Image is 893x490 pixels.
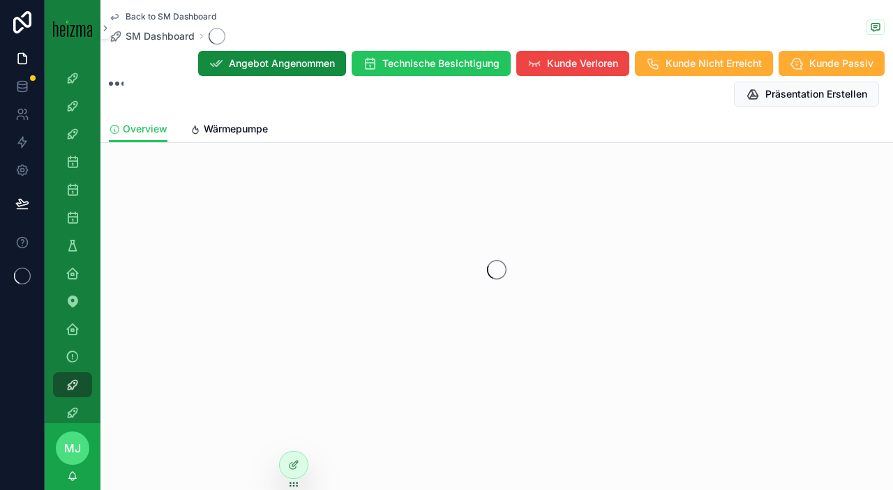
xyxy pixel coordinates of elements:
[45,56,100,423] div: scrollable content
[123,122,167,136] span: Overview
[809,56,873,70] span: Kunde Passiv
[765,87,867,101] span: Präsentation Erstellen
[516,51,629,76] button: Kunde Verloren
[204,122,268,136] span: Wärmepumpe
[109,11,216,22] a: Back to SM Dashboard
[666,56,762,70] span: Kunde Nicht Erreicht
[229,56,335,70] span: Angebot Angenommen
[53,19,92,37] img: App logo
[734,82,879,107] button: Präsentation Erstellen
[352,51,511,76] button: Technische Besichtigung
[190,116,268,144] a: Wärmepumpe
[64,440,81,457] span: MJ
[109,116,167,143] a: Overview
[198,51,346,76] button: Angebot Angenommen
[547,56,618,70] span: Kunde Verloren
[382,56,500,70] span: Technische Besichtigung
[126,29,195,43] span: SM Dashboard
[126,11,216,22] span: Back to SM Dashboard
[109,29,195,43] a: SM Dashboard
[779,51,885,76] button: Kunde Passiv
[635,51,773,76] button: Kunde Nicht Erreicht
